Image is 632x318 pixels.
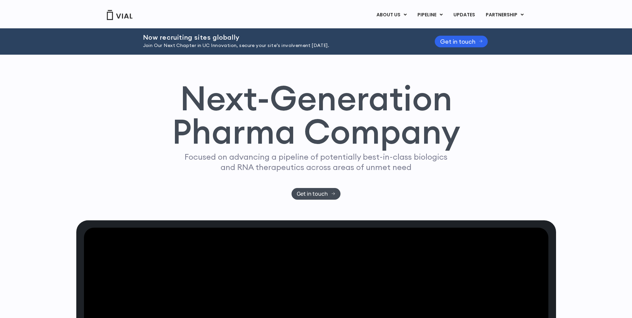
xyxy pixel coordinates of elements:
a: Get in touch [435,36,488,47]
a: Get in touch [292,188,340,200]
h2: Now recruiting sites globally [143,34,418,41]
span: Get in touch [440,39,475,44]
a: ABOUT USMenu Toggle [371,9,412,21]
p: Join Our Next Chapter in UC Innovation, secure your site’s involvement [DATE]. [143,42,418,49]
p: Focused on advancing a pipeline of potentially best-in-class biologics and RNA therapeutics acros... [182,152,450,172]
a: PIPELINEMenu Toggle [412,9,448,21]
a: UPDATES [448,9,480,21]
span: Get in touch [297,191,328,196]
h1: Next-Generation Pharma Company [172,81,460,149]
img: Vial Logo [106,10,133,20]
a: PARTNERSHIPMenu Toggle [480,9,529,21]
